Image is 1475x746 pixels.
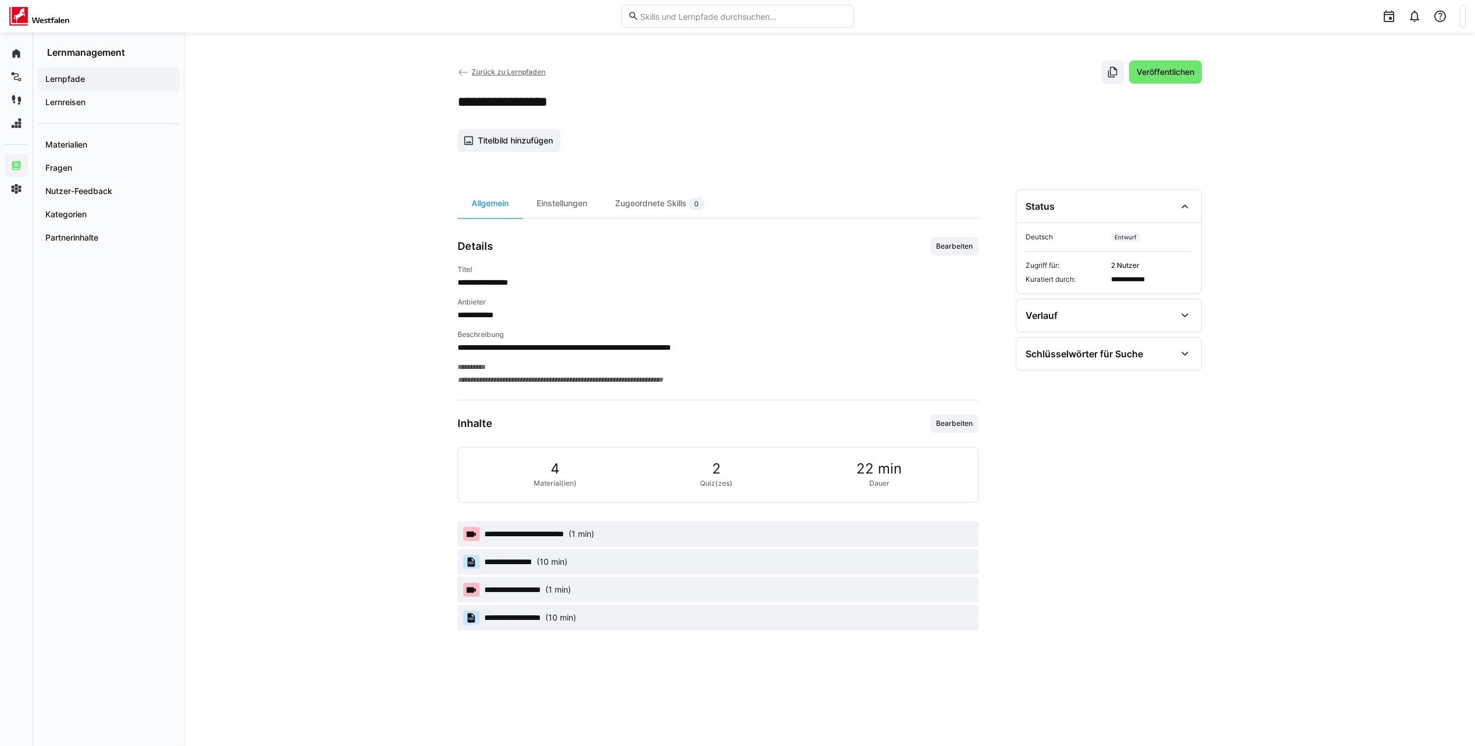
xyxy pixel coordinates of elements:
[472,67,545,76] span: Zurück zu Lernpfaden
[458,330,978,339] h4: Beschreibung
[869,479,890,488] span: Dauer
[458,297,978,307] h4: Anbieter
[458,417,492,430] h3: Inhalte
[1026,348,1143,360] div: Schlüsselwörter für Suche
[1026,310,1058,321] div: Verlauf
[935,419,974,428] span: Bearbeiten
[601,189,718,218] div: Zugeordnete Skills
[569,528,594,540] div: (1 min)
[930,414,978,433] button: Bearbeiten
[458,265,978,274] h4: Titel
[935,242,974,251] span: Bearbeiten
[1026,275,1106,284] span: Kuratiert durch:
[551,461,559,476] span: 4
[458,67,546,76] a: Zurück zu Lernpfaden
[458,240,493,253] h3: Details
[476,135,555,146] span: Titelbild hinzufügen
[700,479,733,488] span: Quiz(zes)
[1026,200,1055,212] div: Status
[1135,66,1196,78] span: Veröffentlichen
[1111,261,1192,270] span: 2 Nutzer
[537,556,567,568] div: (10 min)
[534,479,577,488] span: Material(ien)
[1111,232,1140,242] span: Entwurf
[458,189,523,218] div: Allgemein
[856,461,902,476] span: 22 min
[1129,60,1202,84] button: Veröffentlichen
[930,237,978,256] button: Bearbeiten
[639,11,847,21] input: Skills und Lernpfade durchsuchen…
[458,129,561,152] button: Titelbild hinzufügen
[694,199,699,209] span: 0
[545,584,571,596] div: (1 min)
[545,612,576,623] div: (10 min)
[1026,232,1106,242] span: Deutsch
[523,189,601,218] div: Einstellungen
[712,461,721,476] span: 2
[1026,261,1106,270] span: Zugriff für:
